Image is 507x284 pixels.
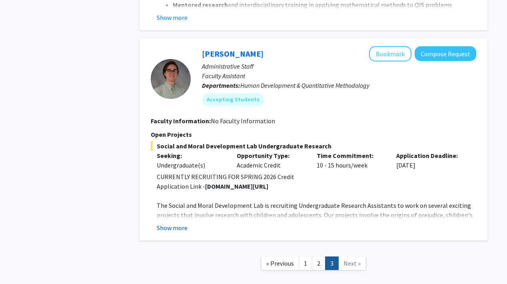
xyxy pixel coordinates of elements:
[261,256,299,270] a: Previous
[415,46,476,61] button: Compose Request to Nathaniel Pearl
[299,256,312,270] a: 1
[173,1,228,9] strong: Mentored research
[311,151,391,170] div: 10 - 15 hours/week
[325,256,339,270] a: 3
[157,223,188,233] button: Show more
[338,256,366,270] a: Next Page
[343,259,361,267] span: Next »
[266,259,294,267] span: « Previous
[240,81,369,89] span: Human Development & Quantitative Methodology
[317,151,385,160] p: Time Commitment:
[151,130,476,139] p: Open Projects
[369,46,411,61] button: Add Nathaniel Pearl to Bookmarks
[151,141,476,151] span: Social and Moral Development Lab Undergraduate Research
[157,13,188,22] button: Show more
[237,151,305,160] p: Opportunity Type:
[157,172,476,181] p: CURRENTLY RECRUITING FOR SPRING 2026 Credit
[396,151,464,160] p: Application Deadline:
[202,71,476,81] p: Faculty Assistant
[202,81,240,89] b: Departments:
[202,93,264,106] mat-chip: Accepting Students
[140,248,487,281] nav: Page navigation
[6,248,34,278] iframe: Chat
[157,181,476,191] p: Application Link -
[157,151,225,160] p: Seeking:
[157,160,225,170] div: Undergraduate(s)
[211,117,275,125] span: No Faculty Information
[390,151,470,170] div: [DATE]
[231,151,311,170] div: Academic Credit
[312,256,325,270] a: 2
[151,117,211,125] b: Faculty Information:
[202,49,263,59] a: [PERSON_NAME]
[205,182,268,190] strong: [DOMAIN_NAME][URL]
[202,61,476,71] p: Administrative Staff
[157,201,476,258] p: The Social and Moral Development Lab is recruiting Undergraduate Research Assistants to work on s...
